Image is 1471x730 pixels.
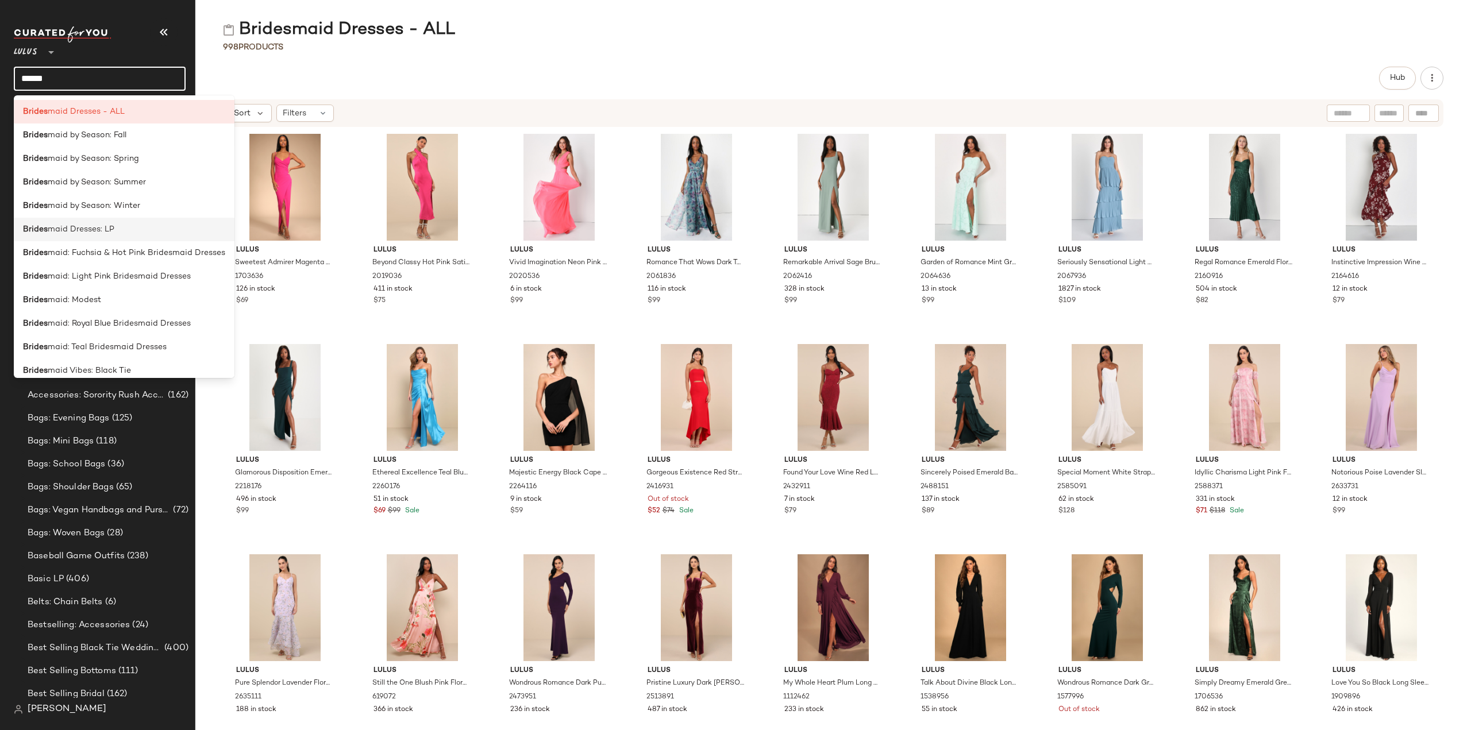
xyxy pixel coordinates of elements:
span: $99 [236,506,249,516]
span: 2218176 [235,482,261,492]
span: 487 in stock [648,705,687,715]
img: 10098621_2064636.jpg [912,134,1029,241]
div: Bridesmaid Dresses - ALL [223,18,455,41]
img: cfy_white_logo.C9jOOHJF.svg [14,26,111,43]
b: Brides [23,247,48,259]
span: 2160916 [1195,272,1223,282]
span: 2633731 [1331,482,1358,492]
span: (6) [103,596,116,609]
b: Brides [23,318,48,330]
span: Lulus [922,666,1019,676]
span: Sweetest Admirer Magenta Ruched Surplice Maxi Dress [235,258,333,268]
span: (400) [162,642,188,655]
b: Brides [23,176,48,188]
span: Idyllic Charisma Light Pink Floral Off-the-Shoulder Maxi Dress [1195,468,1292,478]
img: 9974841_2061836.jpg [638,134,754,241]
span: Best Selling Black Tie Wedding Guest [28,642,162,655]
span: $99 [1333,506,1345,516]
span: 2020536 [509,272,540,282]
span: Lulus [236,245,334,256]
span: Remarkable Arrival Sage Brush Sleeveless Maxi Dress [783,258,881,268]
span: Lulus [922,245,1019,256]
span: maid: Modest [48,294,101,306]
span: Sale [677,507,694,515]
span: Lulus [922,455,1019,466]
span: 2588371 [1195,482,1223,492]
span: Talk About Divine Black Long Sleeve Backless Maxi Dress [921,678,1018,689]
span: Lulus [1196,455,1293,466]
span: Lulus [510,455,608,466]
img: 11071621_2260176.jpg [364,344,480,451]
span: 2432911 [783,482,810,492]
b: Brides [23,223,48,235]
span: 426 in stock [1333,705,1373,715]
span: $69 [236,296,248,306]
img: 11939201_2432911.jpg [775,344,891,451]
span: Bags: School Bags [28,458,105,471]
span: 1909896 [1331,692,1360,702]
span: Lulus [784,455,882,466]
b: Brides [23,294,48,306]
img: svg%3e [223,24,234,36]
span: Wondrous Romance Dark Purple One-Shoulder Mermaid Maxi Dress [509,678,607,689]
span: 2260176 [372,482,400,492]
span: Out of stock [648,495,689,505]
span: $99 [784,296,797,306]
span: maid Dresses - ALL [48,106,125,118]
span: 998 [223,43,238,52]
span: Majestic Energy Black Cape Sleeve One-Shoulder Mini Dress [509,468,607,478]
span: My Whole Heart Plum Long Sleeve Wrap Dress [783,678,881,689]
b: Brides [23,153,48,165]
span: 619072 [372,692,396,702]
img: 12135701_2513891.jpg [638,554,754,661]
span: maid: Royal Blue Bridesmaid Dresses [48,318,191,330]
span: (24) [130,619,148,632]
span: $71 [1196,506,1207,516]
span: Lulus [510,245,608,256]
span: maid: Teal Bridesmaid Dresses [48,341,167,353]
span: 6 in stock [510,284,542,295]
span: 2061836 [646,272,676,282]
img: 10988201_2264116.jpg [501,344,617,451]
span: $59 [510,506,523,516]
span: Notorious Poise Lavender Sleeveless Cowl Neck Maxi Dress [1331,468,1429,478]
span: (162) [105,687,128,701]
span: 9 in stock [510,495,542,505]
span: Accessories: Sorority Rush Accessories [28,389,165,402]
span: $75 [373,296,386,306]
img: 12024801_2488151.jpg [912,344,1029,451]
span: Lulus [510,666,608,676]
span: Belts: Chain Belts [28,596,103,609]
img: 12672281_2633731.jpg [1323,344,1439,451]
span: [PERSON_NAME] [28,702,106,716]
span: $99 [510,296,523,306]
span: 1827 in stock [1058,284,1101,295]
span: 51 in stock [373,495,409,505]
b: Brides [23,271,48,283]
span: 1706536 [1195,692,1223,702]
img: 10168021_2067936.jpg [1049,134,1165,241]
span: 366 in stock [373,705,413,715]
span: Gorgeous Existence Red Strapless Cutout High-Low Maxi Dress [646,468,744,478]
span: maid by Season: Spring [48,153,139,165]
span: Sort [234,107,251,119]
span: Pristine Luxury Dark [PERSON_NAME] Velvet Bustier Maxi Dress [646,678,744,689]
img: 7747001_1577996.jpg [1049,554,1165,661]
span: (118) [94,435,117,448]
span: $69 [373,506,386,516]
span: 2416931 [646,482,673,492]
span: $89 [922,506,934,516]
img: svg%3e [14,705,23,714]
span: 1703636 [235,272,263,282]
span: Regal Romance Emerald Floral Jacquard Pleated Satin Midi Dress [1195,258,1292,268]
span: Bags: Mini Bags [28,435,94,448]
span: Lulus [1196,245,1293,256]
span: 2064636 [921,272,950,282]
span: maid by Season: Fall [48,129,126,141]
span: Wondrous Romance Dark Green One-Shoulder Mermaid Maxi Dress [1057,678,1155,689]
span: 2635111 [235,692,261,702]
span: 2062416 [783,272,812,282]
span: 2513891 [646,692,674,702]
span: Lulus [373,666,471,676]
span: maid Dresses: LP [48,223,114,235]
